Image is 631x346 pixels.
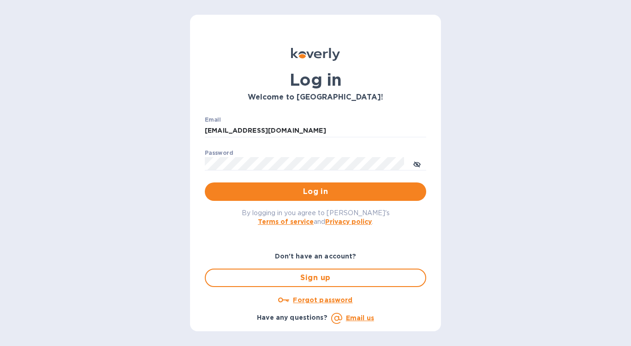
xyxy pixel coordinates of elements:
a: Privacy policy [325,218,372,225]
button: toggle password visibility [408,154,426,173]
a: Email us [346,314,374,322]
span: Sign up [213,272,418,283]
a: Terms of service [258,218,314,225]
h3: Welcome to [GEOGRAPHIC_DATA]! [205,93,426,102]
button: Log in [205,182,426,201]
button: Sign up [205,269,426,287]
span: By logging in you agree to [PERSON_NAME]'s and . [242,209,390,225]
b: Don't have an account? [275,252,357,260]
span: Log in [212,186,419,197]
img: Koverly [291,48,340,61]
u: Forgot password [293,296,352,304]
b: Have any questions? [257,314,327,321]
label: Password [205,150,233,156]
input: Enter email address [205,124,426,138]
label: Email [205,117,221,123]
h1: Log in [205,70,426,89]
